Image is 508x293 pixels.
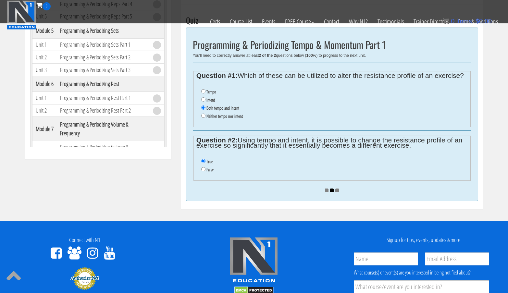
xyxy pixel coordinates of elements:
[57,51,150,64] td: Programming & Periodizing Sets Part 2
[354,269,489,276] div: What course(s) or event(s) are you interested in being notified about?
[32,76,57,92] th: Module 6
[456,18,474,25] span: items:
[57,117,150,141] th: Programming & Periodizing Volume & Frequency
[5,237,165,243] h4: Connect with N1
[425,252,489,265] input: Email Address
[57,141,150,162] td: Programming & Periodizing Volume & Frequency Part 1
[196,73,467,78] legend: Which of these can be utilized to alter the resistance profile of an exercise?
[453,10,503,33] a: Terms & Conditions
[57,92,150,104] td: Programming & Periodizing Rest Part 1
[196,138,467,148] legend: Using tempo and intent, it is possible to change the resistance profile of an exercise so signifi...
[409,10,453,33] a: Trainer Directory
[57,38,150,51] td: Programming & Periodizing Sets Part 1
[206,159,213,164] label: True
[443,18,492,25] a: 0 items: $0.00
[36,1,51,9] a: 0
[70,267,99,290] img: Authorize.Net Merchant - Click to Verify
[43,2,51,10] span: 0
[196,72,238,79] strong: Question #1:
[32,141,57,162] td: Unit 1
[205,10,225,33] a: Certs
[206,89,216,94] label: Tempo
[344,10,373,33] a: Why N1?
[229,237,278,285] img: n1-edu-logo
[196,136,238,144] strong: Question #2:
[306,53,316,58] b: 100%
[343,237,503,243] h4: Signup for tips, events, updates & more
[7,0,36,30] img: n1-education
[57,76,150,92] th: Programming & Periodizing Rest
[319,10,344,33] a: Contact
[57,104,150,117] td: Programming & Periodizing Rest Part 2
[193,39,471,50] h2: Programming & Periodizing Tempo & Momentum Part 1
[32,92,57,104] td: Unit 1
[57,64,150,76] td: Programming & Periodizing Sets Part 3
[32,104,57,117] td: Unit 2
[451,18,454,25] span: 0
[32,117,57,141] th: Module 7
[32,51,57,64] td: Unit 2
[257,10,280,33] a: Events
[32,38,57,51] td: Unit 1
[373,10,409,33] a: Testimonials
[354,252,418,265] input: Name
[206,114,243,119] label: Neither tempo nor intent
[476,18,492,25] bdi: 0.00
[193,53,471,58] div: You'll need to correctly answer at least questions below ( ) to progress to the next unit.
[225,10,257,33] a: Course List
[32,64,57,76] td: Unit 3
[443,18,449,24] img: icon11.png
[259,53,276,58] b: 2 of the 2
[476,18,479,25] span: $
[206,167,214,172] label: False
[206,105,239,111] label: Both tempo and intent
[280,10,319,33] a: FREE Course
[206,97,215,103] label: Intent
[325,189,339,192] img: ajax_loader.gif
